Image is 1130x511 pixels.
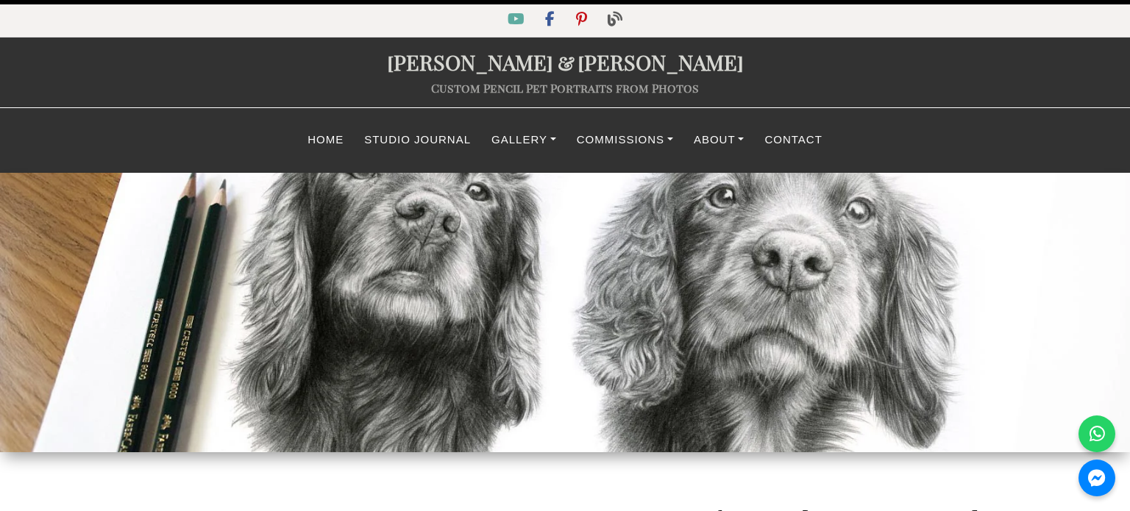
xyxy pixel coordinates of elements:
[754,126,832,154] a: Contact
[683,126,755,154] a: About
[387,48,744,76] a: [PERSON_NAME]&[PERSON_NAME]
[499,14,536,26] a: YouTube
[536,14,566,26] a: Facebook
[431,80,699,96] a: Custom Pencil Pet Portraits from Photos
[553,48,578,76] span: &
[1079,460,1115,496] a: Messenger
[481,126,566,154] a: Gallery
[566,126,683,154] a: Commissions
[599,14,631,26] a: Blog
[1079,415,1115,452] a: WhatsApp
[567,14,599,26] a: Pinterest
[297,126,354,154] a: Home
[354,126,481,154] a: Studio Journal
